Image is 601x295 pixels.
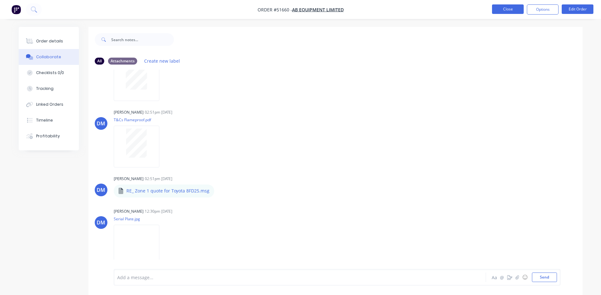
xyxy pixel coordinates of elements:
div: DM [97,120,105,127]
div: 02:51pm [DATE] [145,110,172,115]
div: Tracking [36,86,54,91]
div: 12:30pm [DATE] [145,209,172,214]
img: Factory [11,5,21,14]
div: Profitability [36,133,60,139]
div: Attachments [108,58,137,65]
button: Timeline [19,112,79,128]
input: Search notes... [111,33,174,46]
div: 02:51pm [DATE] [145,176,172,182]
button: Options [527,4,559,15]
div: All [95,58,104,65]
span: Order #51660 - [258,7,292,13]
a: AB EQUIPMENT LIMITED [292,7,344,13]
div: Linked Orders [36,102,63,107]
div: [PERSON_NAME] [114,209,144,214]
div: Order details [36,38,63,44]
button: ☺ [521,273,529,281]
button: Linked Orders [19,97,79,112]
div: [PERSON_NAME] [114,110,144,115]
div: Checklists 0/0 [36,70,64,76]
button: Tracking [19,81,79,97]
button: Checklists 0/0 [19,65,79,81]
button: Create new label [141,57,183,65]
button: Order details [19,33,79,49]
button: Profitability [19,128,79,144]
button: Collaborate [19,49,79,65]
button: Aa [491,273,498,281]
button: Close [492,4,524,14]
div: [PERSON_NAME] [114,176,144,182]
div: Timeline [36,117,53,123]
p: T&Cs Flameproof.pdf [114,117,166,122]
div: DM [97,186,105,194]
button: @ [498,273,506,281]
p: Serial Plate.jpg [114,216,166,222]
div: Collaborate [36,54,61,60]
button: Send [532,273,557,282]
div: DM [97,219,105,226]
button: Edit Order [562,4,593,14]
p: RE_ Zone 1 quote for Toyota 8FD25.msg [126,188,209,194]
